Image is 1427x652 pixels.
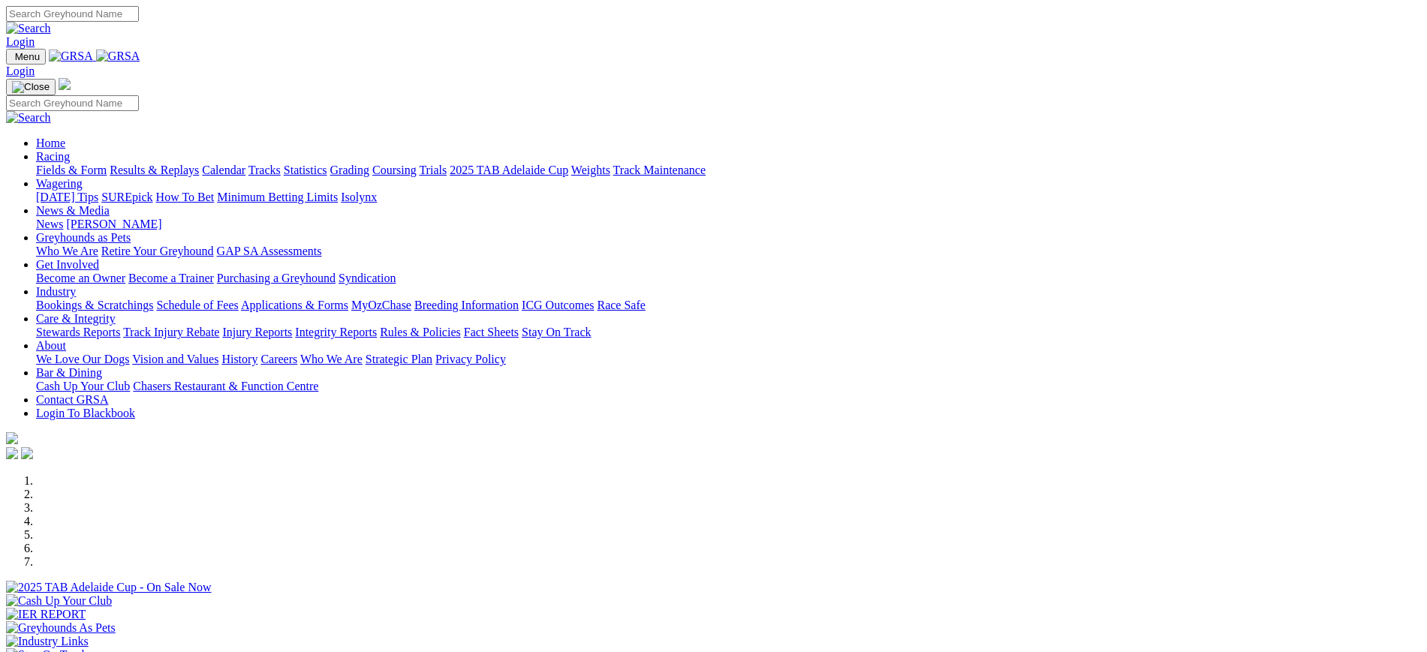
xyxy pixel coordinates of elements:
a: Privacy Policy [435,353,506,365]
div: Get Involved [36,272,1421,285]
a: Rules & Policies [380,326,461,338]
a: Isolynx [341,191,377,203]
a: Integrity Reports [295,326,377,338]
div: Industry [36,299,1421,312]
a: Calendar [202,164,245,176]
a: SUREpick [101,191,152,203]
a: GAP SA Assessments [217,245,322,257]
a: About [36,339,66,352]
img: twitter.svg [21,447,33,459]
a: News [36,218,63,230]
img: Cash Up Your Club [6,594,112,608]
a: Who We Are [36,245,98,257]
a: ICG Outcomes [522,299,594,311]
a: Racing [36,150,70,163]
a: Track Injury Rebate [123,326,219,338]
a: How To Bet [156,191,215,203]
a: Contact GRSA [36,393,108,406]
input: Search [6,95,139,111]
a: Get Involved [36,258,99,271]
a: Applications & Forms [241,299,348,311]
div: About [36,353,1421,366]
a: Login [6,65,35,77]
div: Wagering [36,191,1421,204]
a: We Love Our Dogs [36,353,129,365]
img: GRSA [96,50,140,63]
a: Coursing [372,164,417,176]
a: Vision and Values [132,353,218,365]
div: Care & Integrity [36,326,1421,339]
a: 2025 TAB Adelaide Cup [450,164,568,176]
a: Bookings & Scratchings [36,299,153,311]
a: Statistics [284,164,327,176]
a: Purchasing a Greyhound [217,272,336,284]
a: Greyhounds as Pets [36,231,131,244]
a: Home [36,137,65,149]
div: Racing [36,164,1421,177]
a: Login [6,35,35,48]
a: Tracks [248,164,281,176]
a: Chasers Restaurant & Function Centre [133,380,318,392]
a: Become a Trainer [128,272,214,284]
a: Race Safe [597,299,645,311]
a: Retire Your Greyhound [101,245,214,257]
img: Greyhounds As Pets [6,621,116,635]
img: 2025 TAB Adelaide Cup - On Sale Now [6,581,212,594]
a: Grading [330,164,369,176]
a: Strategic Plan [366,353,432,365]
a: Track Maintenance [613,164,706,176]
a: Injury Reports [222,326,292,338]
img: logo-grsa-white.png [6,432,18,444]
a: News & Media [36,204,110,217]
a: History [221,353,257,365]
input: Search [6,6,139,22]
a: Careers [260,353,297,365]
a: Weights [571,164,610,176]
a: Fact Sheets [464,326,519,338]
div: Greyhounds as Pets [36,245,1421,258]
a: Industry [36,285,76,298]
a: Breeding Information [414,299,519,311]
a: Results & Replays [110,164,199,176]
a: Trials [419,164,447,176]
a: Become an Owner [36,272,125,284]
img: facebook.svg [6,447,18,459]
a: Stay On Track [522,326,591,338]
a: MyOzChase [351,299,411,311]
a: Care & Integrity [36,312,116,325]
img: Search [6,22,51,35]
div: Bar & Dining [36,380,1421,393]
a: Wagering [36,177,83,190]
button: Toggle navigation [6,79,56,95]
div: News & Media [36,218,1421,231]
img: IER REPORT [6,608,86,621]
img: logo-grsa-white.png [59,78,71,90]
a: Who We Are [300,353,363,365]
a: [PERSON_NAME] [66,218,161,230]
a: Bar & Dining [36,366,102,379]
a: Login To Blackbook [36,407,135,419]
img: Close [12,81,50,93]
a: Minimum Betting Limits [217,191,338,203]
img: Search [6,111,51,125]
a: [DATE] Tips [36,191,98,203]
a: Syndication [339,272,396,284]
a: Schedule of Fees [156,299,238,311]
a: Fields & Form [36,164,107,176]
img: Industry Links [6,635,89,648]
a: Cash Up Your Club [36,380,130,392]
span: Menu [15,51,40,62]
a: Stewards Reports [36,326,120,338]
img: GRSA [49,50,93,63]
button: Toggle navigation [6,49,46,65]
